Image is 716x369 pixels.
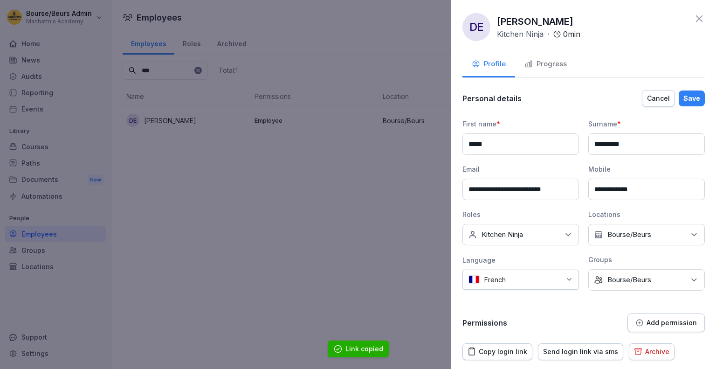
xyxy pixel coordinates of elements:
[647,319,697,327] p: Add permission
[607,230,651,239] p: Bourse/Beurs
[462,94,522,103] p: Personal details
[345,344,383,354] div: Link copied
[588,119,705,129] div: Surname
[588,209,705,219] div: Locations
[683,93,700,104] div: Save
[627,313,705,332] button: Add permission
[462,119,579,129] div: First name
[538,343,623,360] button: Send login link via sms
[629,343,675,360] button: Archive
[642,90,675,107] button: Cancel
[515,52,576,77] button: Progress
[497,14,573,28] p: [PERSON_NAME]
[588,255,705,265] div: Groups
[647,93,670,104] div: Cancel
[468,347,527,357] div: Copy login link
[607,275,651,285] p: Bourse/Beurs
[482,230,523,239] p: Kitchen Ninja
[588,164,705,174] div: Mobile
[497,28,544,40] p: Kitchen Ninja
[524,59,567,70] div: Progress
[679,91,705,106] button: Save
[462,255,579,265] div: Language
[563,28,580,40] p: 0 min
[462,209,579,219] div: Roles
[468,275,480,284] img: fr.svg
[462,164,579,174] div: Email
[472,59,506,70] div: Profile
[462,343,532,360] button: Copy login link
[634,347,669,357] div: Archive
[462,270,579,290] div: French
[462,13,490,41] div: DE
[462,318,507,327] p: Permissions
[462,52,515,77] button: Profile
[497,28,580,40] div: ·
[543,347,618,357] div: Send login link via sms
